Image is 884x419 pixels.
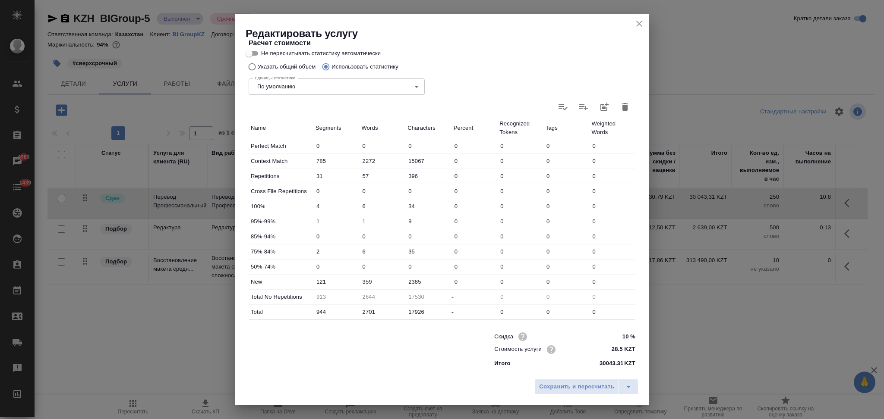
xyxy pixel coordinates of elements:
[497,215,543,228] input: ✎ Введи что-нибудь
[251,124,311,132] p: Name
[624,359,635,368] p: KZT
[633,17,646,30] button: close
[405,200,451,213] input: ✎ Введи что-нибудь
[603,343,635,356] input: ✎ Введи что-нибудь
[589,260,635,273] input: ✎ Введи что-нибудь
[360,185,406,197] input: ✎ Введи что-нибудь
[405,215,451,228] input: ✎ Введи что-нибудь
[249,38,635,48] h4: Расчет стоимости
[497,275,543,288] input: ✎ Введи что-нибудь
[360,260,406,273] input: ✎ Введи что-нибудь
[451,230,498,243] input: ✎ Введи что-нибудь
[251,172,311,181] p: Repetitions
[313,245,360,258] input: ✎ Введи что-нибудь
[497,260,543,273] input: ✎ Введи что-нибудь
[405,185,451,197] input: ✎ Введи что-нибудь
[451,140,498,152] input: ✎ Введи что-нибудь
[405,275,451,288] input: ✎ Введи что-нибудь
[251,278,311,286] p: New
[313,170,360,182] input: ✎ Введи что-нибудь
[494,332,513,341] p: Скидка
[405,140,451,152] input: ✎ Введи что-нибудь
[360,230,406,243] input: ✎ Введи что-нибудь
[543,140,590,152] input: ✎ Введи что-нибудь
[313,185,360,197] input: ✎ Введи что-нибудь
[251,293,311,301] p: Total No Repetitions
[589,291,635,303] input: Пустое поле
[251,308,311,316] p: Total
[552,97,573,117] label: Обновить статистику
[494,359,510,368] p: Итого
[589,170,635,182] input: ✎ Введи что-нибудь
[405,260,451,273] input: ✎ Введи что-нибудь
[451,307,498,317] div: -
[360,140,406,152] input: ✎ Введи что-нибудь
[313,306,360,318] input: ✎ Введи что-нибудь
[454,124,496,132] p: Percent
[543,306,590,318] input: ✎ Введи что-нибудь
[573,97,594,117] label: Слить статистику
[589,140,635,152] input: ✎ Введи что-нибудь
[589,245,635,258] input: ✎ Введи что-нибудь
[405,291,451,303] input: Пустое поле
[451,260,498,273] input: ✎ Введи что-нибудь
[405,170,451,182] input: ✎ Введи что-нибудь
[451,275,498,288] input: ✎ Введи что-нибудь
[451,292,498,302] div: -
[251,202,311,211] p: 100%
[497,170,543,182] input: ✎ Введи что-нибудь
[543,200,590,213] input: ✎ Введи что-нибудь
[313,155,360,167] input: ✎ Введи что-нибудь
[313,275,360,288] input: ✎ Введи что-нибудь
[360,291,406,303] input: Пустое поле
[251,217,311,226] p: 95%-99%
[251,187,311,196] p: Cross File Repetitions
[600,359,623,368] p: 30043.31
[543,215,590,228] input: ✎ Введи что-нибудь
[534,379,638,394] div: split button
[360,170,406,182] input: ✎ Введи что-нибудь
[603,330,635,343] input: ✎ Введи что-нибудь
[497,140,543,152] input: ✎ Введи что-нибудь
[313,291,360,303] input: Пустое поле
[543,245,590,258] input: ✎ Введи что-нибудь
[251,157,311,166] p: Context Match
[546,124,587,132] p: Tags
[589,215,635,228] input: ✎ Введи что-нибудь
[360,200,406,213] input: ✎ Введи что-нибудь
[589,230,635,243] input: ✎ Введи что-нибудь
[405,230,451,243] input: ✎ Введи что-нибудь
[313,215,360,228] input: ✎ Введи что-нибудь
[543,230,590,243] input: ✎ Введи что-нибудь
[589,185,635,197] input: ✎ Введи что-нибудь
[451,185,498,197] input: ✎ Введи что-нибудь
[313,200,360,213] input: ✎ Введи что-нибудь
[497,245,543,258] input: ✎ Введи что-нибудь
[405,245,451,258] input: ✎ Введи что-нибудь
[589,200,635,213] input: ✎ Введи что-нибудь
[497,155,543,167] input: ✎ Введи что-нибудь
[251,232,311,241] p: 85%-94%
[591,119,633,137] p: Weighted Words
[451,215,498,228] input: ✎ Введи что-нибудь
[594,97,615,117] button: Добавить статистику в работы
[543,170,590,182] input: ✎ Введи что-нибудь
[405,155,451,167] input: ✎ Введи что-нибудь
[534,379,619,394] button: Сохранить и пересчитать
[251,263,311,271] p: 50%-74%
[360,275,406,288] input: ✎ Введи что-нибудь
[255,83,298,90] button: По умолчанию
[589,155,635,167] input: ✎ Введи что-нибудь
[497,230,543,243] input: ✎ Введи что-нибудь
[360,155,406,167] input: ✎ Введи что-нибудь
[543,185,590,197] input: ✎ Введи что-нибудь
[362,124,404,132] p: Words
[405,306,451,318] input: ✎ Введи что-нибудь
[251,247,311,256] p: 75%-84%
[543,275,590,288] input: ✎ Введи что-нибудь
[497,291,543,303] input: Пустое поле
[407,124,449,132] p: Characters
[451,200,498,213] input: ✎ Введи что-нибудь
[494,345,542,353] p: Стоимость услуги
[543,155,590,167] input: ✎ Введи что-нибудь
